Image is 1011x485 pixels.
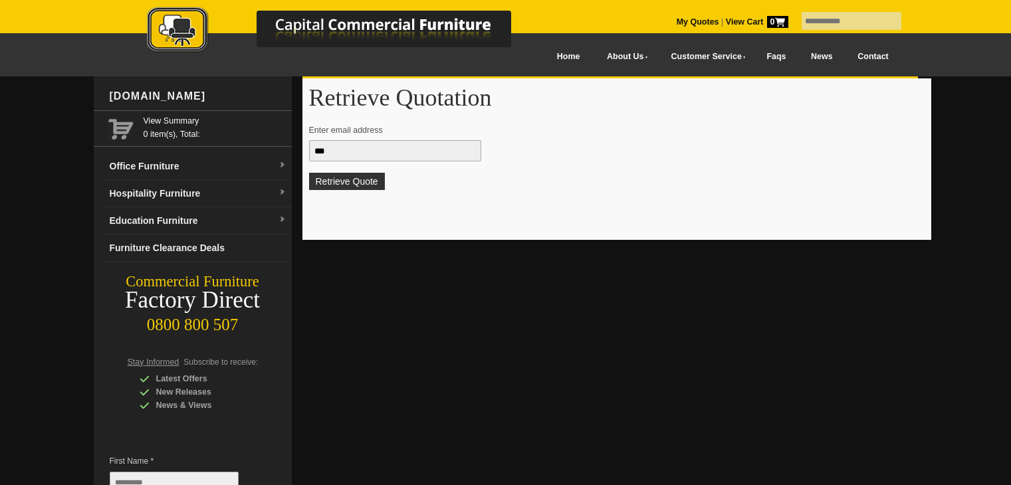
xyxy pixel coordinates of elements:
[767,16,788,28] span: 0
[110,7,576,59] a: Capital Commercial Furniture Logo
[140,399,266,412] div: News & Views
[723,17,788,27] a: View Cart0
[104,235,292,262] a: Furniture Clearance Deals
[110,454,259,468] span: First Name *
[144,114,286,128] a: View Summary
[104,76,292,116] div: [DOMAIN_NAME]
[592,42,656,72] a: About Us
[726,17,788,27] strong: View Cart
[144,114,286,139] span: 0 item(s), Total:
[309,173,385,190] button: Retrieve Quote
[279,189,286,197] img: dropdown
[279,161,286,169] img: dropdown
[798,42,845,72] a: News
[845,42,901,72] a: Contact
[94,291,292,310] div: Factory Direct
[677,17,719,27] a: My Quotes
[279,216,286,224] img: dropdown
[128,357,179,367] span: Stay Informed
[94,272,292,291] div: Commercial Furniture
[110,7,576,55] img: Capital Commercial Furniture Logo
[140,372,266,385] div: Latest Offers
[104,207,292,235] a: Education Furnituredropdown
[104,180,292,207] a: Hospitality Furnituredropdown
[94,309,292,334] div: 0800 800 507
[104,153,292,180] a: Office Furnituredropdown
[309,124,912,137] p: Enter email address
[656,42,754,72] a: Customer Service
[309,85,925,110] h1: Retrieve Quotation
[183,357,258,367] span: Subscribe to receive:
[140,385,266,399] div: New Releases
[754,42,799,72] a: Faqs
